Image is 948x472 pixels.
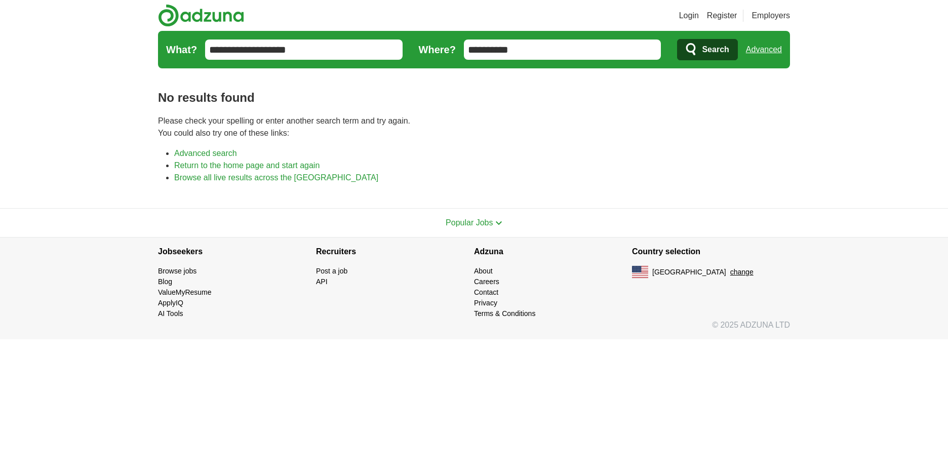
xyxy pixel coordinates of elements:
[632,266,648,278] img: US flag
[158,115,790,139] p: Please check your spelling or enter another search term and try again. You could also try one of ...
[707,10,737,22] a: Register
[166,42,197,57] label: What?
[316,278,328,286] a: API
[158,89,790,107] h1: No results found
[495,221,502,225] img: toggle icon
[158,4,244,27] img: Adzuna logo
[752,10,790,22] a: Employers
[474,278,499,286] a: Careers
[150,319,798,339] div: © 2025 ADZUNA LTD
[474,309,535,318] a: Terms & Conditions
[174,161,320,170] a: Return to the home page and start again
[632,238,790,266] h4: Country selection
[746,40,782,60] a: Advanced
[419,42,456,57] label: Where?
[158,309,183,318] a: AI Tools
[158,288,212,296] a: ValueMyResume
[474,267,493,275] a: About
[679,10,699,22] a: Login
[316,267,347,275] a: Post a job
[677,39,737,60] button: Search
[474,288,498,296] a: Contact
[158,267,196,275] a: Browse jobs
[158,278,172,286] a: Blog
[446,218,493,227] span: Popular Jobs
[474,299,497,307] a: Privacy
[174,149,237,158] a: Advanced search
[652,267,726,278] span: [GEOGRAPHIC_DATA]
[158,299,183,307] a: ApplyIQ
[730,267,754,278] button: change
[702,40,729,60] span: Search
[174,173,378,182] a: Browse all live results across the [GEOGRAPHIC_DATA]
